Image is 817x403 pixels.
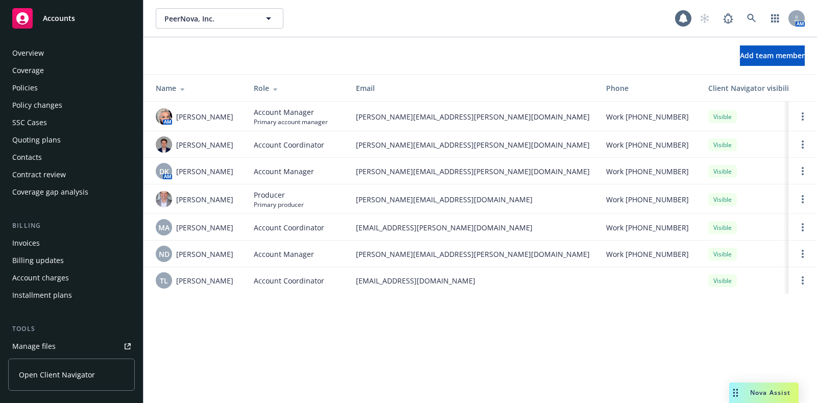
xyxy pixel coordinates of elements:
[254,189,304,200] span: Producer
[8,287,135,303] a: Installment plans
[718,8,738,29] a: Report a Bug
[12,287,72,303] div: Installment plans
[8,4,135,33] a: Accounts
[606,249,689,259] span: Work [PHONE_NUMBER]
[12,167,66,183] div: Contract review
[606,83,692,93] div: Phone
[156,8,283,29] button: PeerNova, Inc.
[356,166,590,177] span: [PERSON_NAME][EMAIL_ADDRESS][PERSON_NAME][DOMAIN_NAME]
[8,167,135,183] a: Contract review
[159,249,170,259] span: ND
[8,252,135,269] a: Billing updates
[176,249,233,259] span: [PERSON_NAME]
[8,270,135,286] a: Account charges
[176,275,233,286] span: [PERSON_NAME]
[156,83,237,93] div: Name
[356,139,590,150] span: [PERSON_NAME][EMAIL_ADDRESS][PERSON_NAME][DOMAIN_NAME]
[708,248,737,260] div: Visible
[19,369,95,380] span: Open Client Navigator
[8,132,135,148] a: Quoting plans
[606,166,689,177] span: Work [PHONE_NUMBER]
[8,184,135,200] a: Coverage gap analysis
[12,235,40,251] div: Invoices
[12,114,47,131] div: SSC Cases
[8,45,135,61] a: Overview
[356,83,590,93] div: Email
[606,111,689,122] span: Work [PHONE_NUMBER]
[176,166,233,177] span: [PERSON_NAME]
[176,111,233,122] span: [PERSON_NAME]
[740,51,805,60] span: Add team member
[797,165,809,177] a: Open options
[8,80,135,96] a: Policies
[729,383,799,403] button: Nova Assist
[254,107,328,117] span: Account Manager
[8,221,135,231] div: Billing
[254,117,328,126] span: Primary account manager
[356,249,590,259] span: [PERSON_NAME][EMAIL_ADDRESS][PERSON_NAME][DOMAIN_NAME]
[797,193,809,205] a: Open options
[708,165,737,178] div: Visible
[176,139,233,150] span: [PERSON_NAME]
[8,324,135,334] div: Tools
[797,138,809,151] a: Open options
[797,110,809,123] a: Open options
[708,193,737,206] div: Visible
[254,275,324,286] span: Account Coordinator
[12,252,64,269] div: Billing updates
[160,275,168,286] span: TL
[694,8,715,29] a: Start snowing
[8,149,135,165] a: Contacts
[797,248,809,260] a: Open options
[740,45,805,66] button: Add team member
[729,383,742,403] div: Drag to move
[708,110,737,123] div: Visible
[12,45,44,61] div: Overview
[12,184,88,200] div: Coverage gap analysis
[12,270,69,286] div: Account charges
[254,139,324,150] span: Account Coordinator
[156,108,172,125] img: photo
[8,114,135,131] a: SSC Cases
[164,13,253,24] span: PeerNova, Inc.
[156,136,172,153] img: photo
[12,97,62,113] div: Policy changes
[254,249,314,259] span: Account Manager
[254,222,324,233] span: Account Coordinator
[8,235,135,251] a: Invoices
[797,274,809,287] a: Open options
[12,62,44,79] div: Coverage
[708,221,737,234] div: Visible
[8,62,135,79] a: Coverage
[254,83,340,93] div: Role
[708,274,737,287] div: Visible
[356,111,590,122] span: [PERSON_NAME][EMAIL_ADDRESS][PERSON_NAME][DOMAIN_NAME]
[606,222,689,233] span: Work [PHONE_NUMBER]
[176,194,233,205] span: [PERSON_NAME]
[797,221,809,233] a: Open options
[606,194,689,205] span: Work [PHONE_NUMBER]
[741,8,762,29] a: Search
[356,222,590,233] span: [EMAIL_ADDRESS][PERSON_NAME][DOMAIN_NAME]
[254,166,314,177] span: Account Manager
[156,191,172,207] img: photo
[12,132,61,148] div: Quoting plans
[708,83,805,93] div: Client Navigator visibility
[750,388,790,397] span: Nova Assist
[8,97,135,113] a: Policy changes
[606,139,689,150] span: Work [PHONE_NUMBER]
[12,149,42,165] div: Contacts
[176,222,233,233] span: [PERSON_NAME]
[43,14,75,22] span: Accounts
[159,166,169,177] span: DK
[158,222,170,233] span: MA
[254,200,304,209] span: Primary producer
[765,8,785,29] a: Switch app
[12,80,38,96] div: Policies
[356,275,590,286] span: [EMAIL_ADDRESS][DOMAIN_NAME]
[12,338,56,354] div: Manage files
[356,194,590,205] span: [PERSON_NAME][EMAIL_ADDRESS][DOMAIN_NAME]
[708,138,737,151] div: Visible
[8,338,135,354] a: Manage files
